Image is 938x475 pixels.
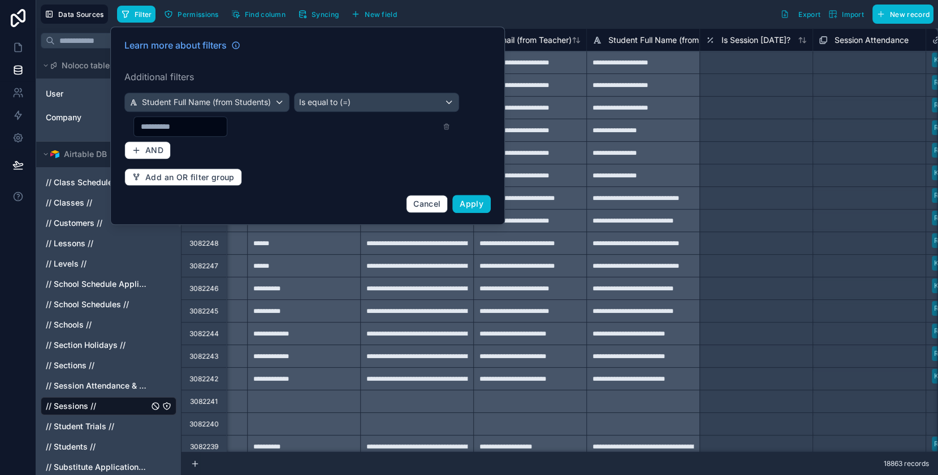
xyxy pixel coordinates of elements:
[46,380,149,391] a: // Session Attendance & Feedback //
[41,194,176,212] div: // Classes //
[189,420,219,429] div: 3082240
[294,6,347,23] a: Syncing
[46,177,149,188] a: // Class Schedules //
[46,112,81,123] span: Company
[495,34,572,46] span: Email (from Teacher)
[41,234,176,252] div: // Lessons //
[41,438,176,456] div: // Students //
[124,168,242,186] button: Add an OR filter group
[46,88,63,99] span: User
[41,173,176,191] div: // Class Schedules //
[41,108,176,127] div: Company
[46,217,149,229] a: // Customers //
[142,97,271,108] span: Student Full Name (from Students)
[41,85,176,103] div: User
[460,199,483,208] span: Apply
[46,258,87,269] span: // Levels //
[117,6,156,23] button: Filter
[41,214,176,232] div: // Customers //
[58,10,104,19] span: Data Sources
[46,112,137,123] a: Company
[160,6,227,23] a: Permissions
[41,417,176,435] div: // Student Trials //
[124,70,491,84] label: Additional filters
[46,299,149,310] a: // School Schedules //
[41,5,108,24] button: Data Sources
[245,10,286,19] span: Find column
[868,5,933,24] a: New record
[46,217,102,229] span: // Customers //
[365,10,397,19] span: New field
[41,397,176,415] div: // Sessions //
[798,10,820,19] span: Export
[413,199,440,208] span: Cancel
[189,284,218,293] div: 3082246
[46,421,114,432] span: // Student Trials //
[824,5,868,24] button: Import
[124,141,171,159] button: AND
[41,336,176,354] div: // Section Holidays //
[299,97,351,108] span: Is equal to (=)
[46,360,149,371] a: // Sections //
[776,5,824,24] button: Export
[872,5,933,24] button: New record
[50,150,59,159] img: Airtable Logo
[189,262,218,271] div: 3082247
[46,177,125,188] span: // Class Schedules //
[41,377,176,395] div: // Session Attendance & Feedback //
[46,461,149,473] a: // Substitute Applications //
[62,60,114,71] span: Noloco tables
[41,316,176,334] div: // Schools //
[189,239,218,248] div: 3082248
[160,6,222,23] button: Permissions
[46,319,92,330] span: // Schools //
[41,295,176,313] div: // School Schedules //
[842,10,864,19] span: Import
[312,10,339,19] span: Syncing
[190,442,218,451] div: 3082239
[294,6,343,23] button: Syncing
[41,356,176,374] div: // Sections //
[46,400,96,412] span: // Sessions //
[46,299,129,310] span: // School Schedules //
[46,421,149,432] a: // Student Trials //
[189,329,219,338] div: 3082244
[135,10,152,19] span: Filter
[46,238,149,249] a: // Lessons //
[190,397,218,406] div: 3082241
[406,195,448,213] button: Cancel
[46,360,94,371] span: // Sections //
[46,258,149,269] a: // Levels //
[41,146,161,162] button: Airtable LogoAirtable DB
[145,172,235,182] span: Add an OR filter group
[835,34,909,46] span: Session Attendance
[124,38,240,52] a: Learn more about filters
[46,278,149,290] a: // School Schedule Applications //
[890,10,930,19] span: New record
[46,441,149,452] a: // Students //
[46,400,149,412] a: // Sessions //
[41,58,170,73] button: Noloco tables
[46,88,137,99] a: User
[884,459,929,468] span: 18863 records
[189,352,218,361] div: 3082243
[189,374,218,384] div: 3082242
[41,275,176,293] div: // School Schedule Applications //
[46,339,126,351] span: // Section Holidays //
[721,34,790,46] span: Is Session [DATE]?
[46,441,96,452] span: // Students //
[46,197,149,208] a: // Classes //
[294,93,459,112] button: Is equal to (=)
[46,319,149,330] a: // Schools //
[178,10,218,19] span: Permissions
[46,238,93,249] span: // Lessons //
[145,145,163,155] span: AND
[64,149,107,160] span: Airtable DB
[124,38,227,52] span: Learn more about filters
[608,34,737,46] span: Student Full Name (from Students)
[452,195,491,213] button: Apply
[189,307,218,316] div: 3082245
